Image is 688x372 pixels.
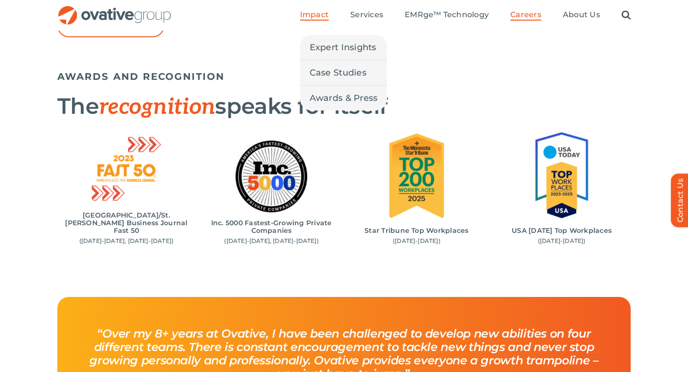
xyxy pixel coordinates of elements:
[495,237,628,245] p: ([DATE]-[DATE])
[510,10,541,20] span: Careers
[563,10,600,21] a: About Us
[300,60,387,85] a: Case Studies
[405,10,489,20] span: EMRge™ Technology
[57,133,195,245] div: 1 / 4
[510,10,541,21] a: Careers
[205,237,338,245] p: ([DATE]-[DATE], [DATE]-[DATE])
[205,219,338,234] h6: Inc. 5000 Fastest-Growing Private Companies
[57,71,631,82] h5: AWARDS AND RECOGNITION
[405,10,489,21] a: EMRge™ Technology
[300,10,329,20] span: Impact
[60,211,193,234] h6: [GEOGRAPHIC_DATA]/St. [PERSON_NAME] Business Journal Fast 50
[493,131,631,245] div: 4 / 4
[350,10,383,20] span: Services
[300,10,329,21] a: Impact
[622,10,631,21] a: Search
[350,227,484,234] h6: Star Tribune Top Workplaces
[99,94,215,120] span: recognition
[310,41,376,54] span: Expert Insights
[563,10,600,20] span: About Us
[310,66,366,79] span: Case Studies
[300,35,387,60] a: Expert Insights
[60,237,193,245] p: ([DATE]-[DATE], [DATE]-[DATE])
[495,227,628,234] h6: USA [DATE] Top Workplaces
[300,86,387,110] a: Awards & Press
[310,91,378,105] span: Awards & Press
[57,5,172,14] a: OG_Full_horizontal_RGB
[350,10,383,21] a: Services
[203,141,341,245] div: 2 / 4
[57,94,631,119] h2: The speaks for itself
[348,131,486,245] div: 3 / 4
[350,237,484,245] p: ([DATE]-[DATE])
